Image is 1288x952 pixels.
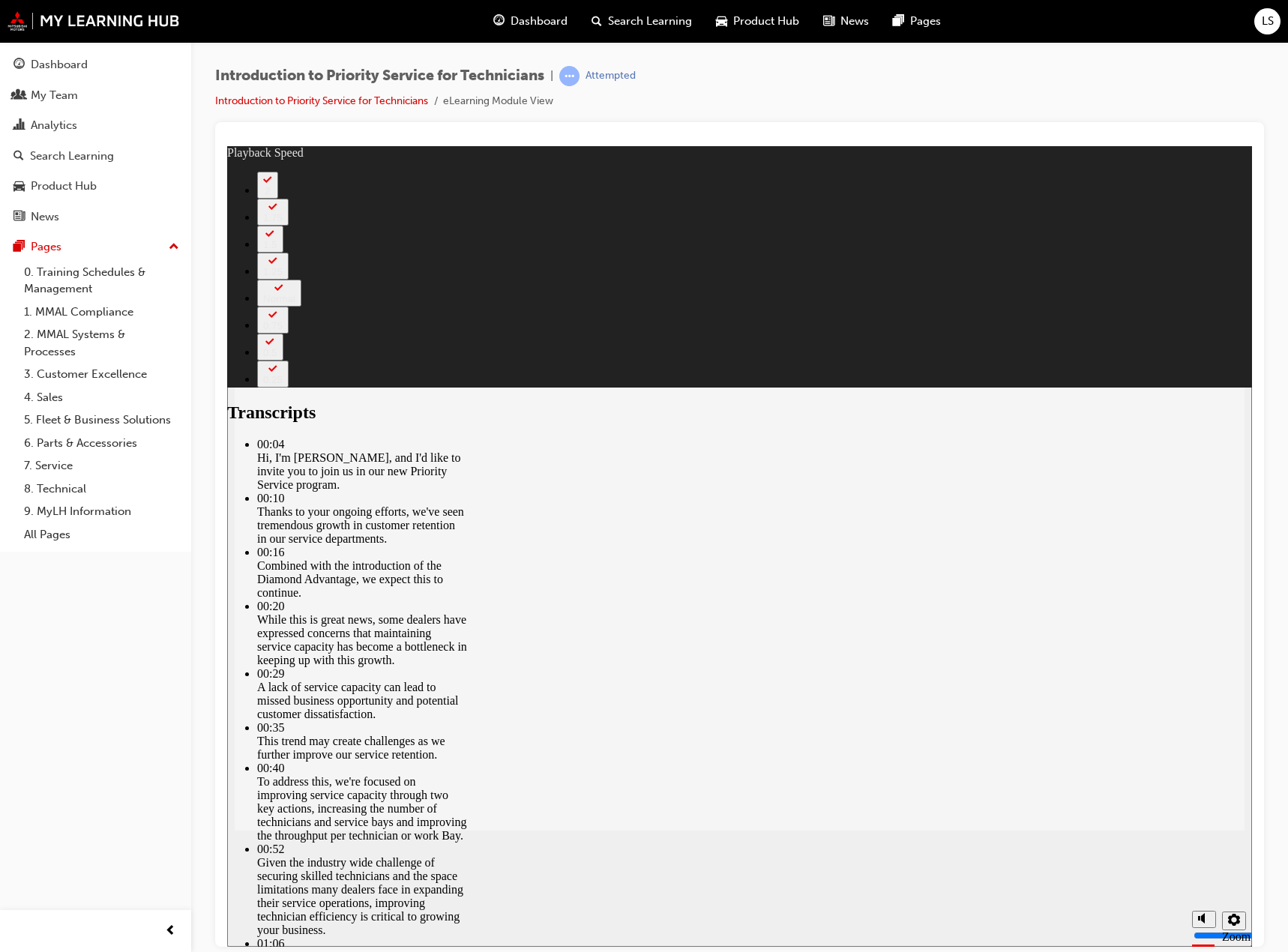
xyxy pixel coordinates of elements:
[6,233,185,261] button: Pages
[608,13,692,30] span: Search Learning
[559,66,580,86] span: learningRecordVerb_ATTEMPT-icon
[18,500,185,523] a: 9. MyLH Information
[550,67,553,85] span: |
[169,238,179,257] span: up-icon
[1262,13,1274,30] span: LS
[215,94,428,107] a: Introduction to Priority Service for Technicians
[18,363,185,386] a: 3. Customer Excellence
[30,791,240,804] div: 01:06
[31,87,78,104] div: My Team
[18,301,185,324] a: 1. MMAL Compliance
[18,477,185,501] a: 8. Technical
[13,150,24,163] span: search-icon
[36,39,45,50] div: 2
[18,432,185,455] a: 6. Parts & Accessories
[704,6,811,37] a: car-iconProduct Hub
[6,82,185,109] a: My Team
[1254,8,1281,34] button: LS
[30,25,51,52] button: 2
[910,13,941,30] span: Pages
[881,6,953,37] a: pages-iconPages
[215,67,544,85] span: Introduction to Priority Service for Technicians
[586,69,636,83] div: Attempted
[13,58,25,72] span: guage-icon
[733,13,799,30] span: Product Hub
[893,12,904,31] span: pages-icon
[580,6,704,37] a: search-iconSearch Learning
[13,241,25,254] span: pages-icon
[6,172,185,200] a: Product Hub
[31,178,97,195] div: Product Hub
[18,386,185,409] a: 4. Sales
[6,142,185,170] a: Search Learning
[493,12,505,31] span: guage-icon
[165,922,176,941] span: prev-icon
[31,56,88,73] div: Dashboard
[30,148,114,165] div: Search Learning
[6,203,185,231] a: News
[18,523,185,546] a: All Pages
[18,409,185,432] a: 5. Fleet & Business Solutions
[13,119,25,133] span: chart-icon
[13,89,25,103] span: people-icon
[7,11,180,31] img: mmal
[6,48,185,233] button: DashboardMy TeamAnalyticsSearch LearningProduct HubNews
[6,51,185,79] a: Dashboard
[811,6,881,37] a: news-iconNews
[31,238,61,256] div: Pages
[18,261,185,301] a: 0. Training Schedules & Management
[18,323,185,363] a: 2. MMAL Systems & Processes
[6,112,185,139] a: Analytics
[716,12,727,31] span: car-icon
[481,6,580,37] a: guage-iconDashboard
[31,208,59,226] div: News
[443,93,553,110] li: eLearning Module View
[823,12,834,31] span: news-icon
[31,117,77,134] div: Analytics
[13,211,25,224] span: news-icon
[592,12,602,31] span: search-icon
[511,13,568,30] span: Dashboard
[13,180,25,193] span: car-icon
[18,454,185,477] a: 7. Service
[840,13,869,30] span: News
